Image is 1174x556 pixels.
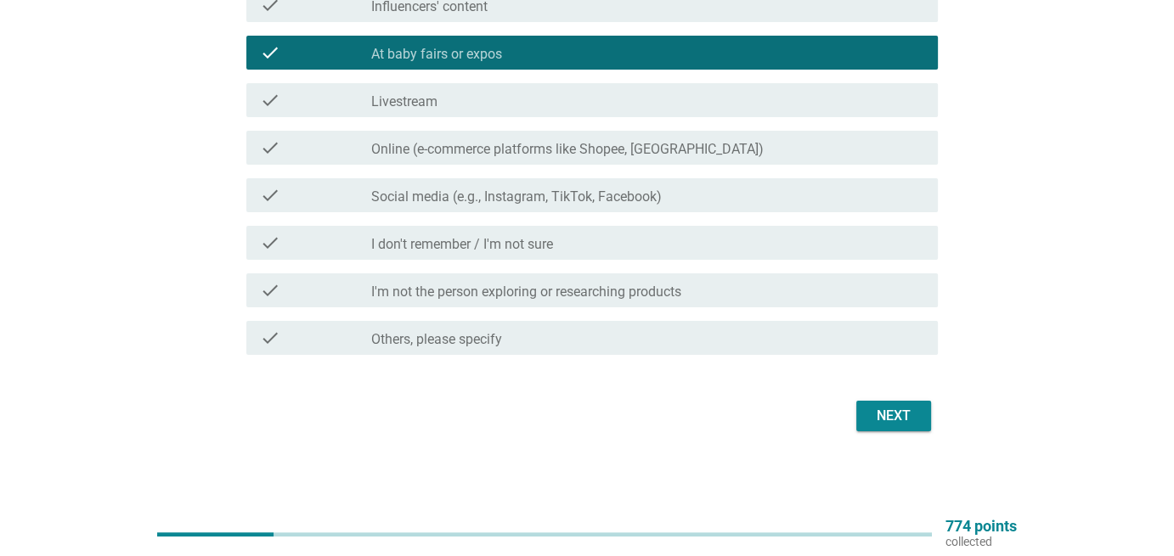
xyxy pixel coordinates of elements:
label: At baby fairs or expos [371,46,502,63]
i: check [260,328,280,348]
i: check [260,280,280,300]
p: 774 points [945,519,1017,534]
label: Online (e-commerce platforms like Shopee, [GEOGRAPHIC_DATA]) [371,141,764,158]
i: check [260,90,280,110]
label: I'm not the person exploring or researching products [371,284,681,300]
label: Livestream [371,93,437,110]
button: Next [856,401,931,431]
div: Next [870,406,917,426]
i: check [260,42,280,63]
label: Social media (e.g., Instagram, TikTok, Facebook) [371,188,662,205]
i: check [260,138,280,158]
i: check [260,185,280,205]
i: check [260,233,280,253]
label: Others, please specify [371,331,502,348]
label: I don't remember / I'm not sure [371,236,553,253]
p: collected [945,534,1017,549]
